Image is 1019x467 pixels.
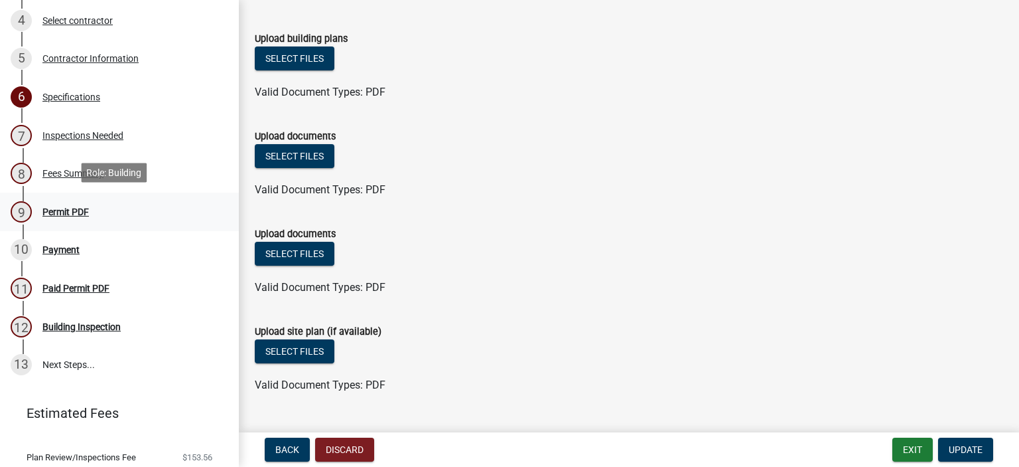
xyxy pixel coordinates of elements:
[11,400,218,426] a: Estimated Fees
[42,16,113,25] div: Select contractor
[42,92,100,102] div: Specifications
[11,278,32,299] div: 11
[42,54,139,63] div: Contractor Information
[11,48,32,69] div: 5
[11,316,32,337] div: 12
[255,132,336,141] label: Upload documents
[265,438,310,462] button: Back
[255,144,334,168] button: Select files
[11,354,32,375] div: 13
[11,10,32,31] div: 4
[938,438,993,462] button: Update
[42,322,121,331] div: Building Inspection
[315,438,374,462] button: Discard
[892,438,933,462] button: Exit
[255,379,385,391] span: Valid Document Types: PDF
[42,131,123,140] div: Inspections Needed
[255,183,385,196] span: Valid Document Types: PDF
[255,281,385,294] span: Valid Document Types: PDF
[255,86,385,98] span: Valid Document Types: PDF
[949,444,983,455] span: Update
[255,47,334,70] button: Select files
[42,284,109,293] div: Paid Permit PDF
[42,169,103,178] div: Fees Summary
[255,35,348,44] label: Upload building plans
[11,125,32,146] div: 7
[255,242,334,266] button: Select files
[42,245,80,254] div: Payment
[255,230,336,239] label: Upload documents
[255,327,381,337] label: Upload site plan (if available)
[42,207,89,217] div: Permit PDF
[255,339,334,363] button: Select files
[11,163,32,184] div: 8
[11,86,32,108] div: 6
[81,163,147,182] div: Role: Building
[182,453,212,462] span: $153.56
[11,239,32,260] div: 10
[11,201,32,223] div: 9
[27,453,136,462] span: Plan Review/Inspections Fee
[275,444,299,455] span: Back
